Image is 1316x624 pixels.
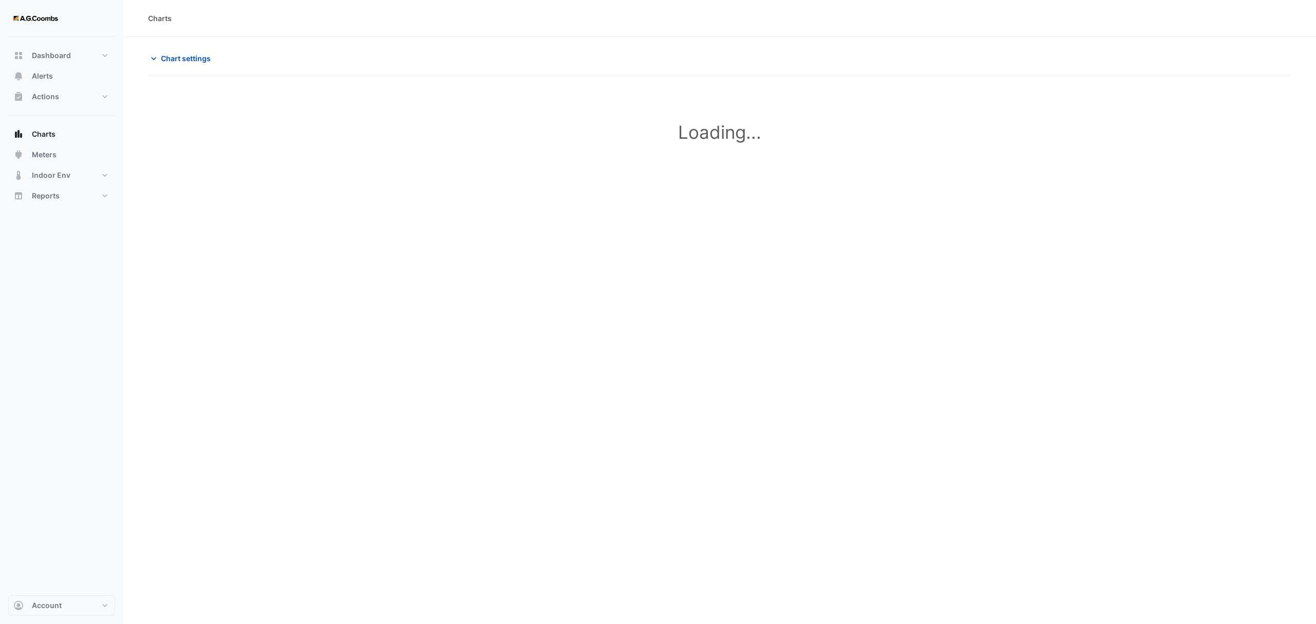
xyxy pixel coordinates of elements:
button: Actions [8,86,115,107]
button: Reports [8,186,115,206]
span: Account [32,600,62,611]
span: Actions [32,91,59,102]
app-icon: Indoor Env [13,170,24,180]
button: Meters [8,144,115,165]
app-icon: Alerts [13,71,24,81]
app-icon: Dashboard [13,50,24,61]
span: Meters [32,150,57,160]
app-icon: Actions [13,91,24,102]
app-icon: Reports [13,191,24,201]
app-icon: Charts [13,129,24,139]
span: Alerts [32,71,53,81]
span: Dashboard [32,50,71,61]
button: Chart settings [148,49,217,67]
button: Account [8,595,115,616]
button: Charts [8,124,115,144]
button: Dashboard [8,45,115,66]
app-icon: Meters [13,150,24,160]
div: Charts [148,13,172,24]
span: Reports [32,191,60,201]
h1: Loading... [171,121,1269,143]
button: Alerts [8,66,115,86]
img: Company Logo [12,8,59,29]
button: Indoor Env [8,165,115,186]
span: Indoor Env [32,170,70,180]
span: Charts [32,129,56,139]
span: Chart settings [161,53,211,64]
